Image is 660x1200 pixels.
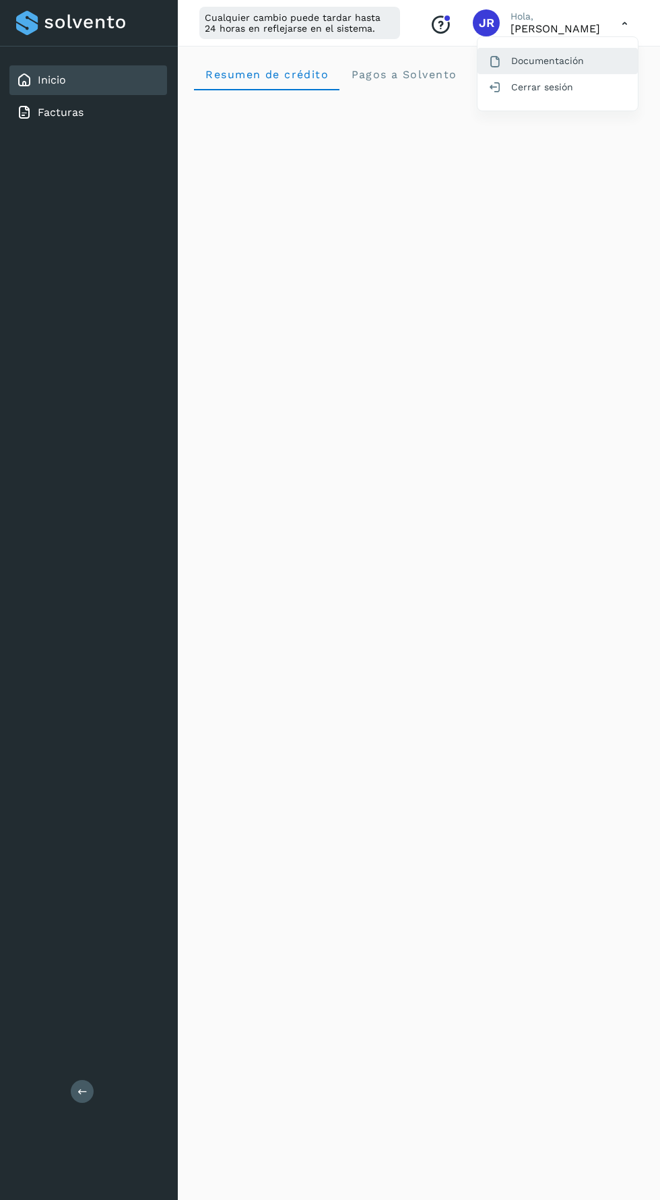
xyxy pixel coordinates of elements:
[477,74,638,100] div: Cerrar sesión
[38,73,66,86] a: Inicio
[38,106,84,119] a: Facturas
[477,48,638,73] div: Documentación
[9,65,167,95] div: Inicio
[9,98,167,127] div: Facturas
